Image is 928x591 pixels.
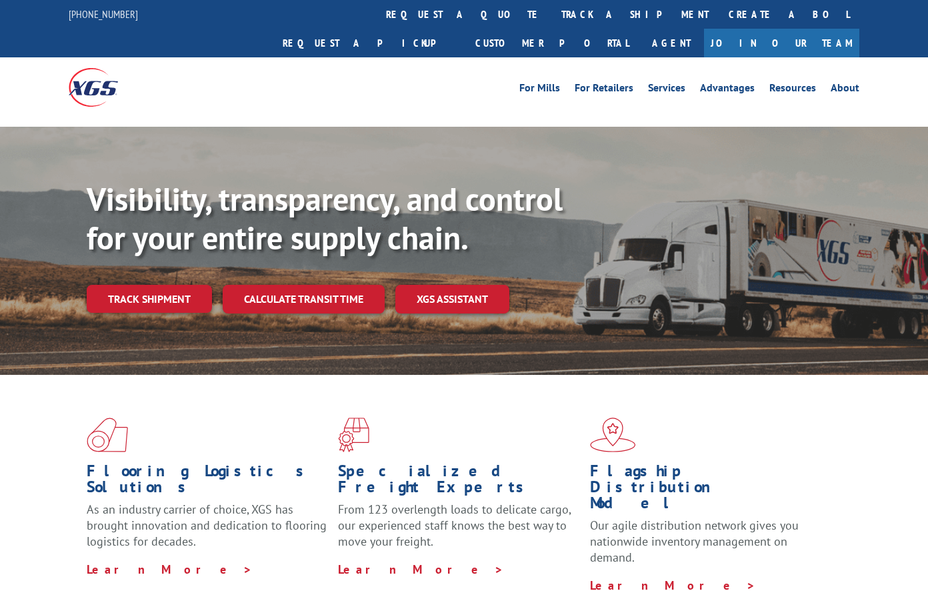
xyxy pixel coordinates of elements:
a: For Mills [519,83,560,97]
a: Calculate transit time [223,285,385,314]
a: Agent [639,29,704,57]
a: [PHONE_NUMBER] [69,7,138,21]
a: XGS ASSISTANT [395,285,509,314]
img: xgs-icon-flagship-distribution-model-red [590,418,636,452]
span: As an industry carrier of choice, XGS has brought innovation and dedication to flooring logistics... [87,502,327,549]
a: Track shipment [87,285,212,313]
a: About [831,83,859,97]
a: Request a pickup [273,29,465,57]
a: Learn More > [338,562,504,577]
h1: Flagship Distribution Model [590,463,831,518]
img: xgs-icon-focused-on-flooring-red [338,418,369,452]
a: Advantages [700,83,755,97]
p: From 123 overlength loads to delicate cargo, our experienced staff knows the best way to move you... [338,502,579,561]
h1: Specialized Freight Experts [338,463,579,502]
img: xgs-icon-total-supply-chain-intelligence-red [87,418,128,452]
a: Customer Portal [465,29,639,57]
a: Learn More > [87,562,253,577]
a: Services [648,83,685,97]
a: For Retailers [575,83,633,97]
a: Join Our Team [704,29,859,57]
b: Visibility, transparency, and control for your entire supply chain. [87,178,563,258]
h1: Flooring Logistics Solutions [87,463,328,502]
span: Our agile distribution network gives you nationwide inventory management on demand. [590,518,799,565]
a: Resources [769,83,816,97]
